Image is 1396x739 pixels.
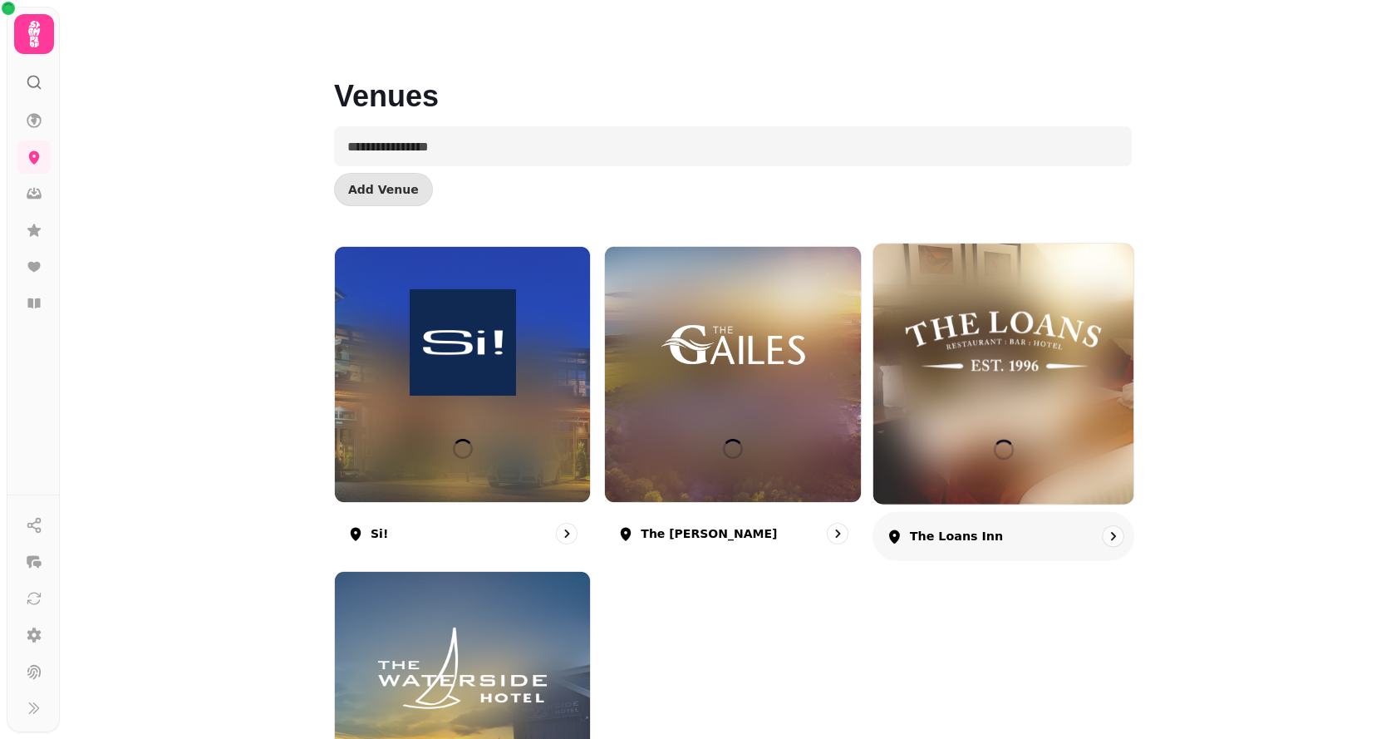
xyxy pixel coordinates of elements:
span: Add Venue [348,184,419,195]
h1: Venues [334,40,1132,113]
button: Add Venue [334,173,433,206]
a: The Loans InnThe Loans InnThe Loans Inn [872,243,1135,561]
img: The Loans Inn [906,288,1101,397]
p: The [PERSON_NAME] [641,525,777,542]
p: Si! [371,525,388,542]
a: Si!Si!Si! [334,246,591,558]
svg: go to [829,525,846,542]
p: The Loans Inn [909,528,1002,544]
svg: go to [1104,528,1121,544]
img: Si! [366,289,558,396]
img: The Gailes [637,289,828,396]
a: The GailesThe GailesThe [PERSON_NAME] [604,246,861,558]
svg: go to [558,525,575,542]
img: The Waterside [366,615,558,722]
